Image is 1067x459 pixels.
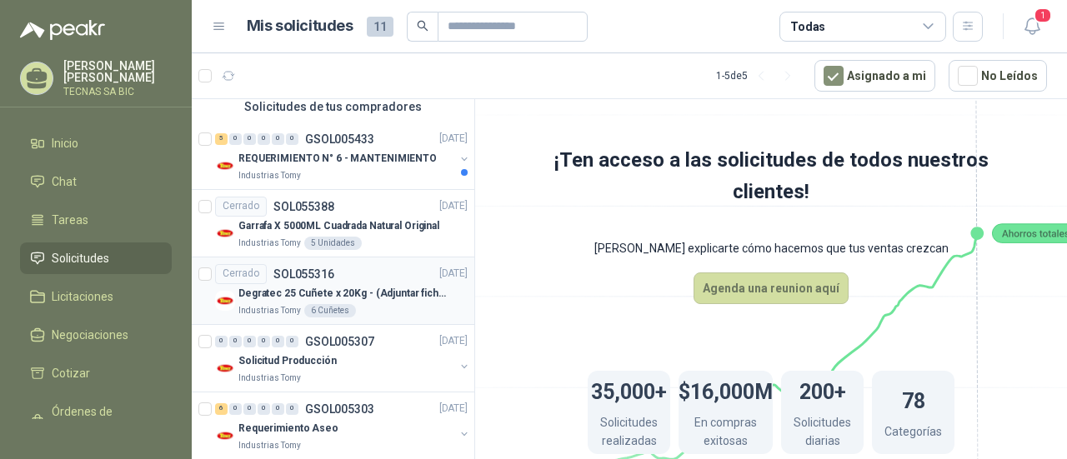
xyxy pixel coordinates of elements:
div: 0 [229,133,242,145]
span: Licitaciones [52,287,113,306]
div: 5 [215,133,228,145]
div: 0 [229,336,242,347]
p: [DATE] [439,266,468,282]
p: SOL055316 [273,268,334,280]
a: Negociaciones [20,319,172,351]
div: 0 [243,336,256,347]
div: 0 [229,403,242,415]
p: GSOL005303 [305,403,374,415]
p: Solicitudes realizadas [588,413,670,454]
span: Inicio [52,134,78,152]
p: [DATE] [439,401,468,417]
p: Categorías [884,422,942,445]
a: Solicitudes [20,242,172,274]
p: Garrafa X 5000ML Cuadrada Natural Original [238,218,439,234]
p: SOL055388 [273,201,334,212]
div: 0 [272,336,284,347]
p: Industrias Tomy [238,439,301,452]
p: Industrias Tomy [238,237,301,250]
a: 6 0 0 0 0 0 GSOL005303[DATE] Company LogoRequerimiento AseoIndustrias Tomy [215,399,471,452]
h1: Mis solicitudes [247,14,353,38]
span: 11 [367,17,393,37]
p: Industrias Tomy [238,304,301,317]
p: Industrias Tomy [238,169,301,182]
div: 5 Unidades [304,237,362,250]
img: Company Logo [215,358,235,378]
a: Licitaciones [20,281,172,312]
div: 0 [286,133,298,145]
p: [DATE] [439,333,468,349]
div: Cerrado [215,264,267,284]
img: Company Logo [215,156,235,176]
div: 6 [215,403,228,415]
div: Cerrado [215,197,267,217]
img: Logo peakr [20,20,105,40]
span: Cotizar [52,364,90,382]
p: GSOL005433 [305,133,374,145]
span: Chat [52,172,77,191]
div: 0 [286,403,298,415]
span: search [417,20,428,32]
p: [DATE] [439,131,468,147]
a: Tareas [20,204,172,236]
h1: 78 [902,381,925,417]
div: 1 - 5 de 5 [716,62,801,89]
img: Company Logo [215,291,235,311]
a: Órdenes de Compra [20,396,172,446]
div: 0 [258,336,270,347]
div: 0 [258,403,270,415]
h1: $16,000M [679,372,773,408]
button: No Leídos [949,60,1047,92]
button: 1 [1017,12,1047,42]
div: 0 [243,133,256,145]
button: Agenda una reunion aquí [694,272,849,304]
div: 0 [243,403,256,415]
a: CerradoSOL055388[DATE] Company LogoGarrafa X 5000ML Cuadrada Natural OriginalIndustrias Tomy5 Uni... [192,190,474,257]
h1: 35,000+ [591,372,667,408]
p: REQUERIMIENTO N° 6 - MANTENIMIENTO [238,151,437,167]
p: Industrias Tomy [238,372,301,385]
div: 0 [272,133,284,145]
p: GSOL005307 [305,336,374,347]
div: 6 Cuñetes [304,304,356,317]
a: 5 0 0 0 0 0 GSOL005433[DATE] Company LogoREQUERIMIENTO N° 6 - MANTENIMIENTOIndustrias Tomy [215,129,471,182]
p: Degratec 25 Cuñete x 20Kg - (Adjuntar ficha técnica) [238,286,446,302]
div: Solicitudes de tus compradores [192,91,474,122]
p: [DATE] [439,198,468,214]
div: 0 [215,336,228,347]
img: Company Logo [215,426,235,446]
p: En compras exitosas [679,413,773,454]
div: 0 [272,403,284,415]
p: Requerimiento Aseo [238,421,338,437]
button: Asignado a mi [814,60,935,92]
a: Chat [20,166,172,197]
div: 0 [286,336,298,347]
a: Cotizar [20,357,172,389]
a: Inicio [20,127,172,159]
span: Órdenes de Compra [52,402,156,439]
h1: 200+ [799,372,846,408]
p: [PERSON_NAME] [PERSON_NAME] [63,60,172,83]
a: 0 0 0 0 0 0 GSOL005307[DATE] Company LogoSolicitud ProducciónIndustrias Tomy [215,332,471,385]
div: Todas [790,17,825,36]
a: CerradoSOL055316[DATE] Company LogoDegratec 25 Cuñete x 20Kg - (Adjuntar ficha técnica)Industrias... [192,257,474,325]
span: 1 [1034,7,1052,23]
p: Solicitud Producción [238,353,337,369]
div: 0 [258,133,270,145]
img: Company Logo [215,223,235,243]
span: Tareas [52,211,88,229]
span: Solicitudes [52,249,109,267]
p: TECNAS SA BIC [63,87,172,97]
p: Solicitudes diarias [781,413,864,454]
span: Negociaciones [52,326,128,344]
